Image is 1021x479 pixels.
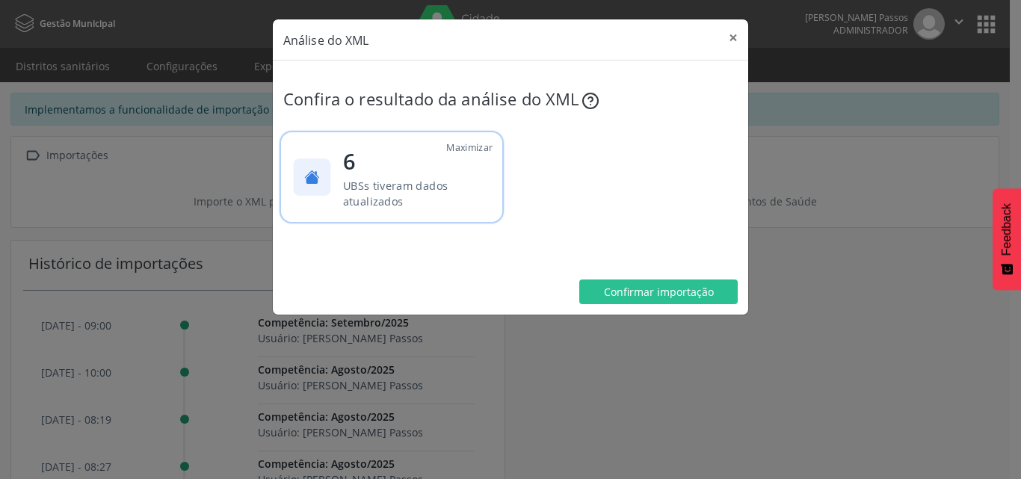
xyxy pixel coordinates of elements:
span: UBSs tiveram dados atualizados [343,178,448,208]
button: Feedback - Mostrar pesquisa [993,188,1021,290]
button: Close [718,19,748,56]
span: Feedback [1000,203,1014,256]
span: Maximizar [446,140,493,154]
svg: house fill [304,169,320,185]
span: 6 [343,144,485,176]
span: Confirmar importação [604,285,714,299]
button: Confirmar importação [579,279,738,305]
div: Confira o resultado da análise do XML [283,87,738,111]
span: Análise do XML [283,32,368,49]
